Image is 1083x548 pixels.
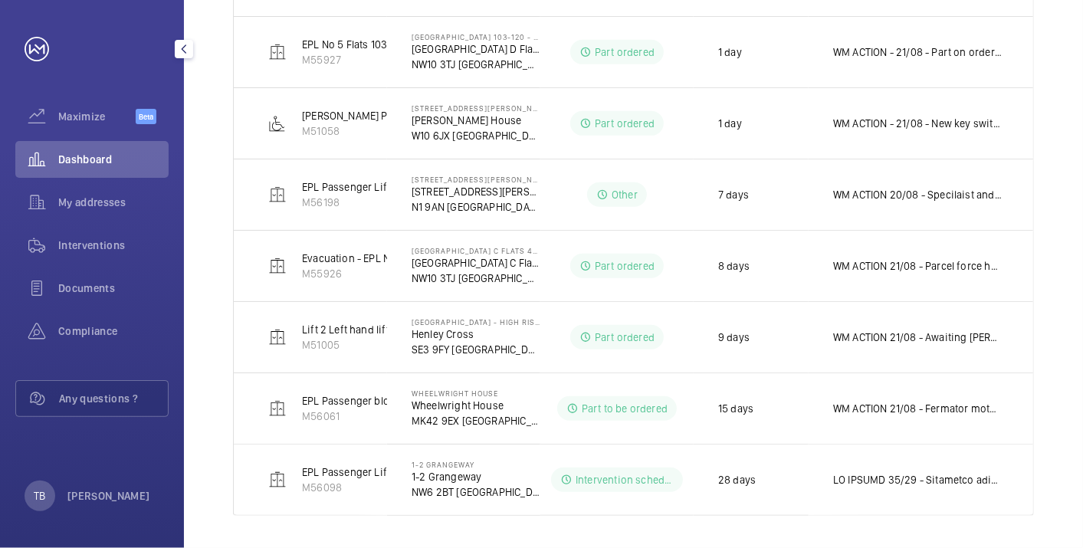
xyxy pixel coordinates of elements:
[833,187,1003,202] p: WM ACTION 20/08 - Specilaist and scaffolding team have been contacted. [GEOGRAPHIC_DATA] 18/08 - ...
[302,179,390,195] p: EPL Passenger Lift
[833,472,1003,487] p: LO IPSUMD 35/29 - Sitametco adipiscing el seddoe tempo. IN UTLABO 30/36 - Etdolorema aliqua en ad...
[302,123,441,139] p: M51058
[412,128,540,143] p: W10 6JX [GEOGRAPHIC_DATA]
[576,472,674,487] p: Intervention scheduled
[268,185,287,204] img: elevator.svg
[412,271,540,286] p: NW10 3TJ [GEOGRAPHIC_DATA]
[412,57,540,72] p: NW10 3TJ [GEOGRAPHIC_DATA]
[302,52,434,67] p: M55927
[718,116,742,131] p: 1 day
[58,238,169,253] span: Interventions
[833,258,1003,274] p: WM ACTION 21/08 - Parcel force has 24 hours to update us on delivery will chase this morning 19/0...
[412,246,540,255] p: [GEOGRAPHIC_DATA] C Flats 45-101 - High Risk Building
[412,484,540,500] p: NW6 2BT [GEOGRAPHIC_DATA]
[412,398,540,413] p: Wheelwright House
[67,488,150,504] p: [PERSON_NAME]
[718,44,742,60] p: 1 day
[34,488,45,504] p: TB
[302,322,389,337] p: Lift 2 Left hand lift
[412,41,540,57] p: [GEOGRAPHIC_DATA] D Flats 103-120
[302,464,390,480] p: EPL Passenger Lift
[412,469,540,484] p: 1-2 Grangeway
[302,251,482,266] p: Evacuation - EPL No 4 Flats 45-101 R/h
[58,281,169,296] span: Documents
[412,255,540,271] p: [GEOGRAPHIC_DATA] C Flats 45-101
[412,413,540,428] p: MK42 9EX [GEOGRAPHIC_DATA]
[58,152,169,167] span: Dashboard
[268,471,287,489] img: elevator.svg
[302,337,389,353] p: M51005
[412,175,540,184] p: [STREET_ADDRESS][PERSON_NAME]
[412,327,540,342] p: Henley Cross
[412,317,540,327] p: [GEOGRAPHIC_DATA] - High Risk Building
[412,389,540,398] p: Wheelwright House
[718,187,749,202] p: 7 days
[718,472,756,487] p: 28 days
[718,401,753,416] p: 15 days
[412,342,540,357] p: SE3 9FY [GEOGRAPHIC_DATA]
[833,401,1003,416] p: WM ACTION 21/08 - Fermator motor / encoder required, Supply chain currently sourcing. WM ACTION 1...
[268,399,287,418] img: elevator.svg
[595,116,655,131] p: Part ordered
[58,109,136,124] span: Maximize
[412,113,540,128] p: [PERSON_NAME] House
[412,184,540,199] p: [STREET_ADDRESS][PERSON_NAME]
[582,401,668,416] p: Part to be ordered
[833,44,1003,60] p: WM ACTION - 21/08 - Part on order ETA TBC
[412,32,540,41] p: [GEOGRAPHIC_DATA] 103-120 - High Risk Building
[302,195,390,210] p: M56198
[58,323,169,339] span: Compliance
[268,257,287,275] img: elevator.svg
[833,330,1003,345] p: WM ACTION 21/08 - Awaiting [PERSON_NAME] 19/08 - Still awaiting client PO, part is on order and e...
[302,37,434,52] p: EPL No 5 Flats 103-120 Blk D
[412,199,540,215] p: N1 9AN [GEOGRAPHIC_DATA]
[268,328,287,346] img: elevator.svg
[595,258,655,274] p: Part ordered
[595,44,655,60] p: Part ordered
[268,43,287,61] img: elevator.svg
[833,116,1003,131] p: WM ACTION - 21/08 - New key switch on order due in [DATE]
[136,109,156,124] span: Beta
[302,409,432,424] p: M56061
[268,114,287,133] img: platform_lift.svg
[58,195,169,210] span: My addresses
[302,266,482,281] p: M55926
[302,480,390,495] p: M56098
[718,258,750,274] p: 8 days
[412,103,540,113] p: [STREET_ADDRESS][PERSON_NAME]
[302,393,432,409] p: EPL Passenger block 25/33
[59,391,168,406] span: Any questions ?
[595,330,655,345] p: Part ordered
[302,108,441,123] p: [PERSON_NAME] Platform Lift
[412,460,540,469] p: 1-2 Grangeway
[718,330,750,345] p: 9 days
[612,187,638,202] p: Other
